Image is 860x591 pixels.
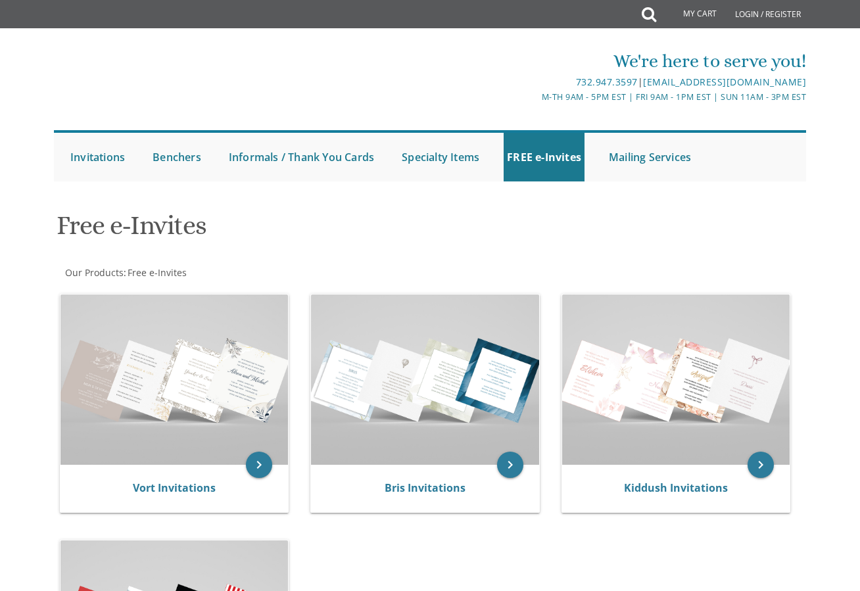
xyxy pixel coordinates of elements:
a: Bris Invitations [385,481,466,495]
div: We're here to serve you! [305,48,806,74]
h1: Free e-Invites [57,211,548,250]
a: keyboard_arrow_right [497,452,523,478]
a: Invitations [67,133,128,181]
div: M-Th 9am - 5pm EST | Fri 9am - 1pm EST | Sun 11am - 3pm EST [305,90,806,104]
a: My Cart [655,1,726,28]
a: Specialty Items [398,133,483,181]
a: keyboard_arrow_right [748,452,774,478]
a: Vort Invitations [133,481,216,495]
a: 732.947.3597 [576,76,638,88]
a: keyboard_arrow_right [246,452,272,478]
img: Vort Invitations [60,295,288,465]
a: Benchers [149,133,204,181]
a: FREE e-Invites [504,133,585,181]
a: Our Products [64,266,124,279]
img: Bris Invitations [311,295,538,465]
a: Informals / Thank You Cards [226,133,377,181]
a: Free e-Invites [126,266,187,279]
img: Kiddush Invitations [562,295,790,465]
div: : [54,266,430,279]
a: [EMAIL_ADDRESS][DOMAIN_NAME] [643,76,806,88]
span: Free e-Invites [128,266,187,279]
a: Mailing Services [606,133,694,181]
div: | [305,74,806,90]
a: Kiddush Invitations [624,481,728,495]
